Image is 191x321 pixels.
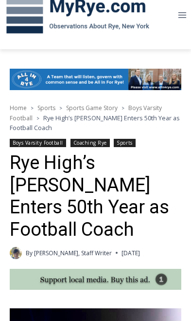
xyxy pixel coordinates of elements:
button: Open menu [173,8,191,23]
span: > [31,105,34,112]
span: By [26,248,33,258]
span: Rye High’s [PERSON_NAME] Enters 50th Year as Football Coach [10,113,180,132]
a: Intern @ [DOMAIN_NAME] [0,98,98,121]
a: Boys Varsity Football [10,104,162,122]
span: Intern @ [DOMAIN_NAME] [3,100,95,137]
a: Sports [114,139,135,147]
a: [PERSON_NAME], Staff Writer [34,249,112,257]
span: > [59,105,62,112]
h1: Rye High’s [PERSON_NAME] Enters 50th Year as Football Coach [10,152,181,241]
a: Home [10,104,27,112]
img: All in for Rye [10,69,181,90]
div: "[PERSON_NAME] and I covered the [DATE] Parade, which was a really eye opening experience as I ha... [100,61,143,116]
a: Author image [10,247,22,259]
a: Open Tues. - Sun. [PHONE_NUMBER] [0,98,98,121]
a: Sports [37,104,55,112]
a: Sports Game Story [66,104,118,112]
time: [DATE] [122,248,140,258]
span: > [36,115,39,122]
span: > [122,105,124,112]
a: Boys Varsity Football [10,139,66,147]
a: Coaching Rye [70,139,110,147]
img: support local media, buy this ad [10,269,181,290]
nav: Breadcrumbs [10,103,181,132]
div: "the precise, almost orchestrated movements of cutting and assembling sushi and [PERSON_NAME] mak... [100,61,143,116]
img: (PHOTO: MyRye.com 2024 Head Intern, Editor and now Staff Writer Charlie Morris. Contributed.)Char... [10,247,22,259]
span: Open Tues. - Sun. [PHONE_NUMBER] [3,100,95,137]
